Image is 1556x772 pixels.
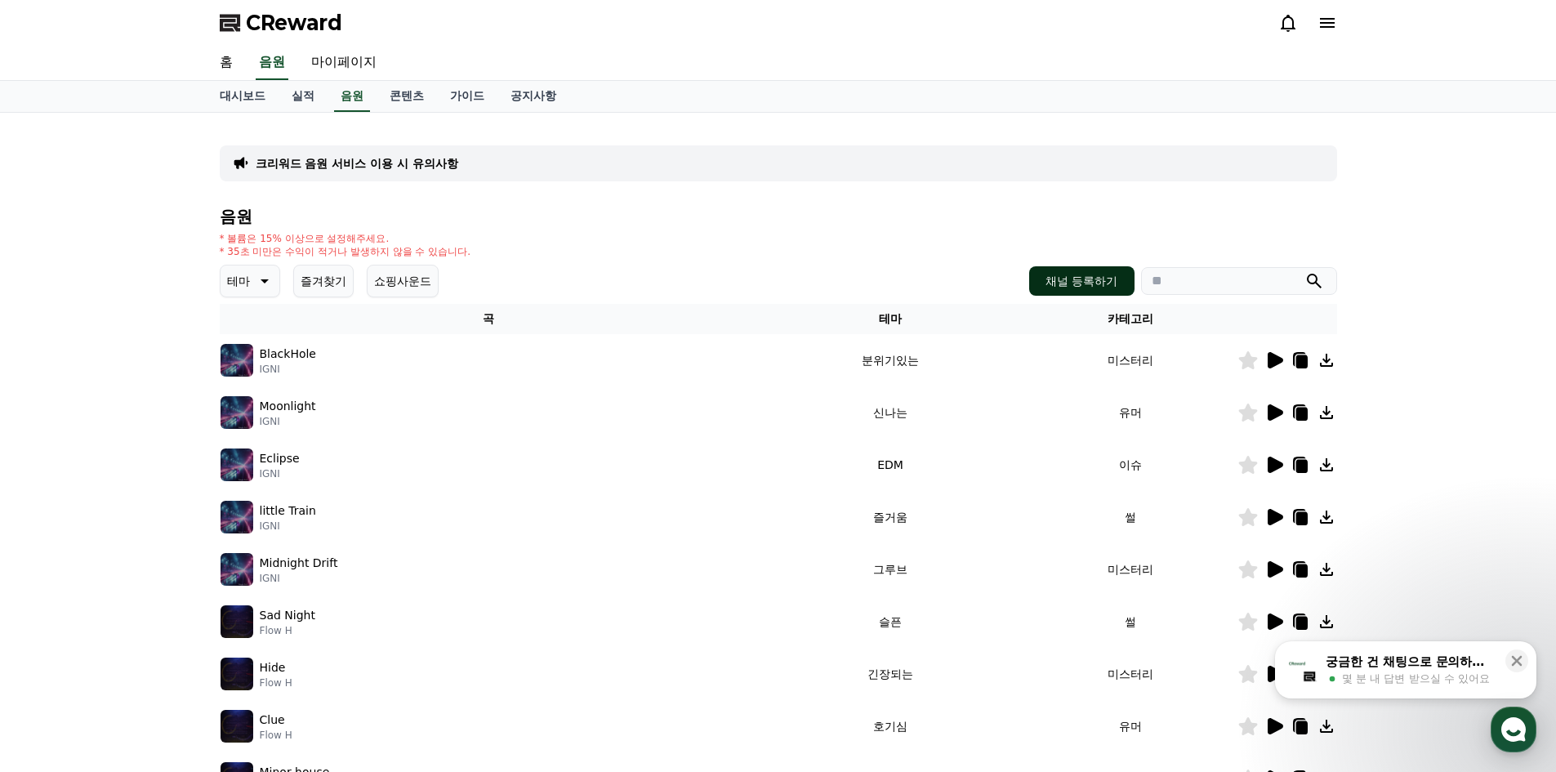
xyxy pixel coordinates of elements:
[221,710,253,743] img: music
[260,659,286,676] p: Hide
[260,624,315,637] p: Flow H
[221,396,253,429] img: music
[260,712,285,729] p: Clue
[260,398,316,415] p: Moonlight
[227,270,250,292] p: 테마
[221,448,253,481] img: music
[1023,700,1237,752] td: 유머
[221,553,253,586] img: music
[51,542,61,556] span: 홈
[1023,648,1237,700] td: 미스터리
[757,648,1023,700] td: 긴장되는
[207,81,279,112] a: 대시보드
[334,81,370,112] a: 음원
[221,344,253,377] img: music
[757,700,1023,752] td: 호기심
[1023,386,1237,439] td: 유머
[260,450,300,467] p: Eclipse
[260,607,315,624] p: Sad Night
[108,518,211,559] a: 대화
[221,605,253,638] img: music
[221,658,253,690] img: music
[757,596,1023,648] td: 슬픈
[1023,596,1237,648] td: 썰
[367,265,439,297] button: 쇼핑사운드
[260,520,316,533] p: IGNI
[757,334,1023,386] td: 분위기있는
[252,542,272,556] span: 설정
[260,502,316,520] p: little Train
[1023,334,1237,386] td: 미스터리
[1029,266,1134,296] button: 채널 등록하기
[260,415,316,428] p: IGNI
[220,232,471,245] p: * 볼륨은 15% 이상으로 설정해주세요.
[246,10,342,36] span: CReward
[1023,304,1237,334] th: 카테고리
[437,81,497,112] a: 가이드
[220,304,758,334] th: 곡
[211,518,314,559] a: 설정
[757,491,1023,543] td: 즐거움
[757,386,1023,439] td: 신나는
[757,304,1023,334] th: 테마
[260,467,300,480] p: IGNI
[207,46,246,80] a: 홈
[293,265,354,297] button: 즐겨찾기
[149,543,169,556] span: 대화
[220,10,342,36] a: CReward
[260,363,316,376] p: IGNI
[1023,543,1237,596] td: 미스터리
[757,439,1023,491] td: EDM
[279,81,328,112] a: 실적
[220,245,471,258] p: * 35초 미만은 수익이 적거나 발생하지 않을 수 있습니다.
[260,555,338,572] p: Midnight Drift
[221,501,253,533] img: music
[377,81,437,112] a: 콘텐츠
[220,208,1337,225] h4: 음원
[298,46,390,80] a: 마이페이지
[260,729,292,742] p: Flow H
[260,346,316,363] p: BlackHole
[497,81,569,112] a: 공지사항
[256,155,458,172] a: 크리워드 음원 서비스 이용 시 유의사항
[256,46,288,80] a: 음원
[757,543,1023,596] td: 그루브
[220,265,280,297] button: 테마
[5,518,108,559] a: 홈
[1023,439,1237,491] td: 이슈
[260,572,338,585] p: IGNI
[1023,491,1237,543] td: 썰
[260,676,292,689] p: Flow H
